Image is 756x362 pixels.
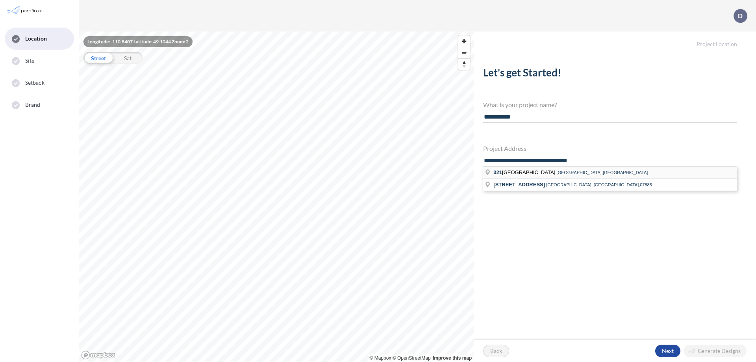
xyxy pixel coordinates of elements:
p: D [738,12,743,19]
div: Longitude: -110.8407 Latitude: 49.1044 Zoom: 2 [83,36,193,47]
a: Mapbox homepage [81,351,116,360]
div: Street [83,52,113,64]
a: Improve this map [433,355,472,361]
canvas: Map [79,32,474,362]
h2: Let's get Started! [483,67,737,82]
h4: What is your project name? [483,101,737,108]
h5: Project Location [474,32,756,48]
span: Brand [25,101,41,109]
span: [STREET_ADDRESS] [493,182,545,187]
span: Location [25,35,47,43]
span: Setback [25,79,44,87]
span: Site [25,57,34,65]
button: Next [655,345,680,357]
button: Zoom out [458,47,470,58]
div: Sat [113,52,143,64]
h4: Project Address [483,145,737,152]
span: 321 [493,169,502,175]
span: [GEOGRAPHIC_DATA] [493,169,556,175]
p: Next [662,347,674,355]
span: [GEOGRAPHIC_DATA],[GEOGRAPHIC_DATA] [556,170,648,175]
button: Zoom in [458,35,470,47]
span: Reset bearing to north [458,59,470,70]
span: [GEOGRAPHIC_DATA], [GEOGRAPHIC_DATA],07885 [546,182,652,187]
a: Mapbox [370,355,391,361]
img: Parafin [6,3,44,18]
button: Reset bearing to north [458,58,470,70]
a: OpenStreetMap [393,355,431,361]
